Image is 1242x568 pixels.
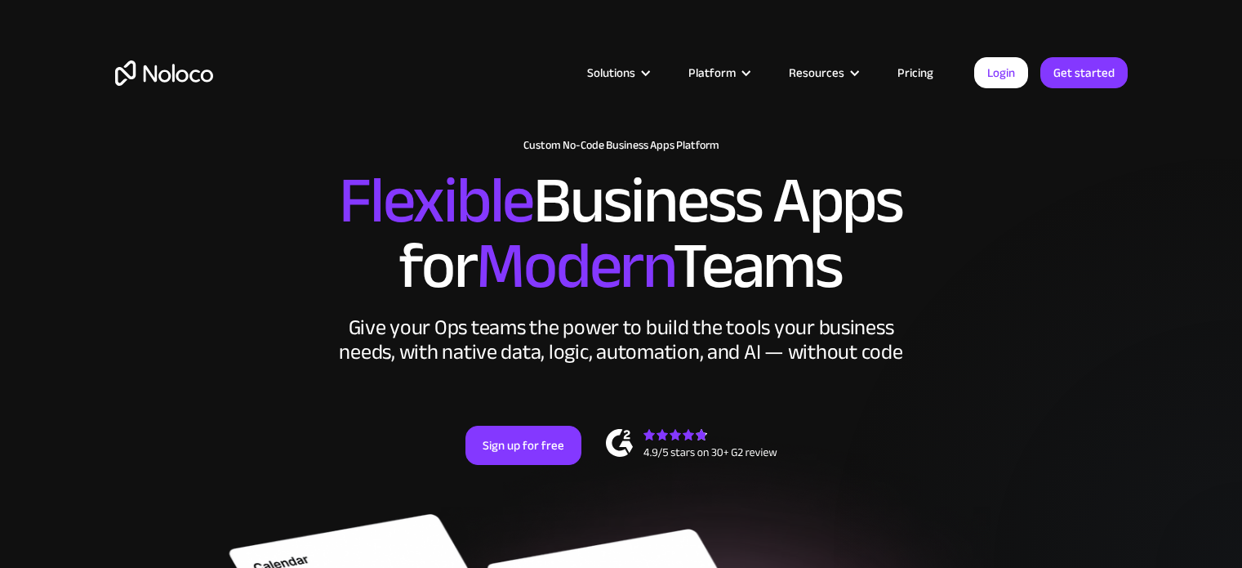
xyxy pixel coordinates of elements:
[115,60,213,86] a: home
[339,140,533,262] span: Flexible
[115,168,1128,299] h2: Business Apps for Teams
[1040,57,1128,88] a: Get started
[465,426,581,465] a: Sign up for free
[877,62,954,83] a: Pricing
[587,62,635,83] div: Solutions
[974,57,1028,88] a: Login
[789,62,844,83] div: Resources
[476,205,673,327] span: Modern
[668,62,768,83] div: Platform
[567,62,668,83] div: Solutions
[768,62,877,83] div: Resources
[336,315,907,365] div: Give your Ops teams the power to build the tools your business needs, with native data, logic, au...
[688,62,736,83] div: Platform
